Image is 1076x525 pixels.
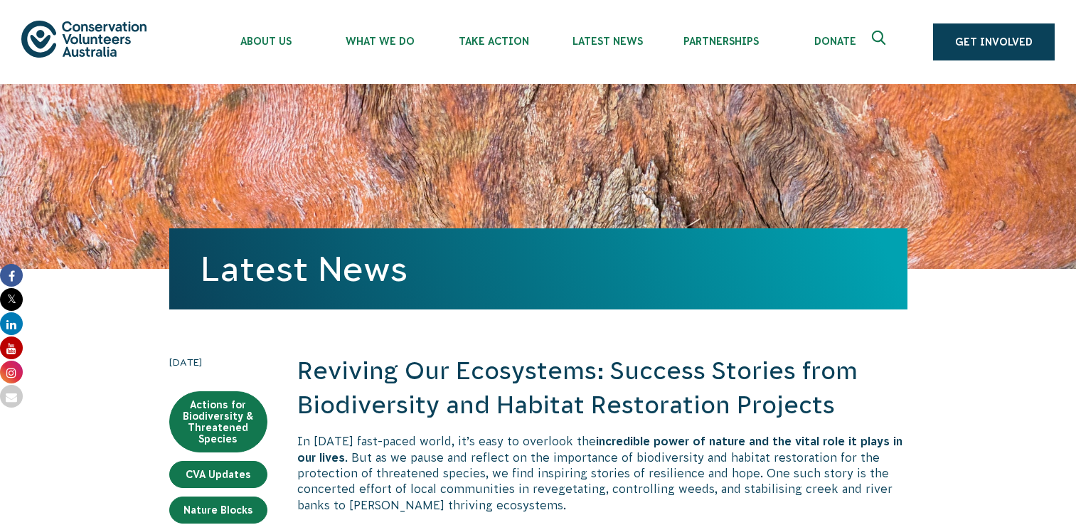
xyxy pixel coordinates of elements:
[201,250,408,288] a: Latest News
[169,354,267,370] time: [DATE]
[863,25,897,59] button: Expand search box Close search box
[169,391,267,452] a: Actions for Biodiversity & Threatened Species
[297,435,902,463] strong: incredible power of nature and the vital role it plays in our lives
[550,36,664,47] span: Latest News
[209,36,323,47] span: About Us
[778,36,892,47] span: Donate
[323,36,437,47] span: What We Do
[169,497,267,524] a: Nature Blocks
[664,36,778,47] span: Partnerships
[297,433,907,513] p: In [DATE] fast-paced world, it’s easy to overlook the . But as we pause and reflect on the import...
[297,354,907,422] h2: Reviving Our Ecosystems: Success Stories from Biodiversity and Habitat Restoration Projects
[21,21,147,57] img: logo.svg
[933,23,1055,60] a: Get Involved
[872,31,890,53] span: Expand search box
[437,36,550,47] span: Take Action
[169,461,267,488] a: CVA Updates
